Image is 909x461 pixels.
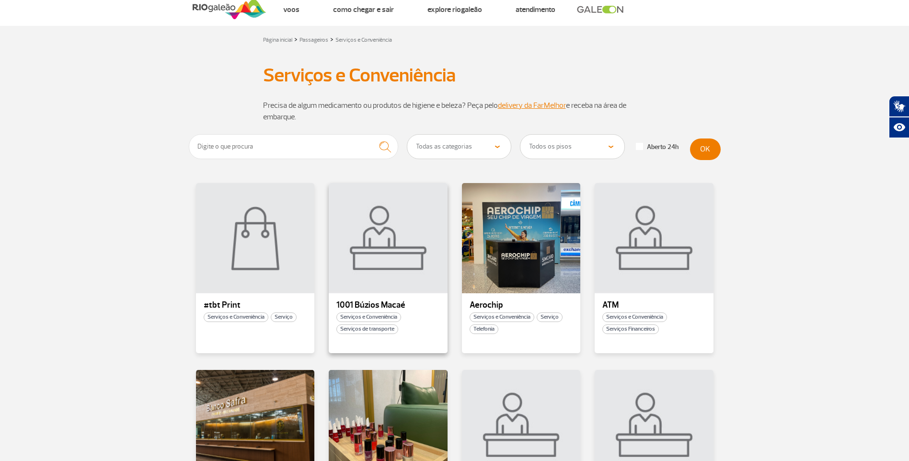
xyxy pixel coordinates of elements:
[690,138,721,160] button: OK
[336,312,401,322] span: Serviços e Conveniência
[470,300,573,310] p: Aerochip
[283,5,299,14] a: Voos
[636,143,679,151] label: Aberto 24h
[263,67,646,83] h1: Serviços e Conveniência
[602,312,667,322] span: Serviços e Conveniência
[537,312,563,322] span: Serviço
[602,300,706,310] p: ATM
[189,134,399,159] input: Digite o que procura
[336,300,440,310] p: 1001 Búzios Macaé
[498,101,566,110] a: delivery da FarMelhor
[335,36,392,44] a: Serviços e Conveniência
[294,34,298,45] a: >
[204,312,268,322] span: Serviços e Conveniência
[299,36,328,44] a: Passageiros
[602,324,659,334] span: Serviços Financeiros
[263,36,292,44] a: Página inicial
[889,96,909,138] div: Plugin de acessibilidade da Hand Talk.
[271,312,297,322] span: Serviço
[427,5,482,14] a: Explore RIOgaleão
[204,300,307,310] p: #tbt Print
[330,34,334,45] a: >
[263,100,646,123] p: Precisa de algum medicamento ou produtos de higiene e beleza? Peça pelo e receba na área de embar...
[516,5,555,14] a: Atendimento
[333,5,394,14] a: Como chegar e sair
[336,324,398,334] span: Serviços de transporte
[470,324,498,334] span: Telefonia
[889,96,909,117] button: Abrir tradutor de língua de sinais.
[889,117,909,138] button: Abrir recursos assistivos.
[470,312,534,322] span: Serviços e Conveniência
